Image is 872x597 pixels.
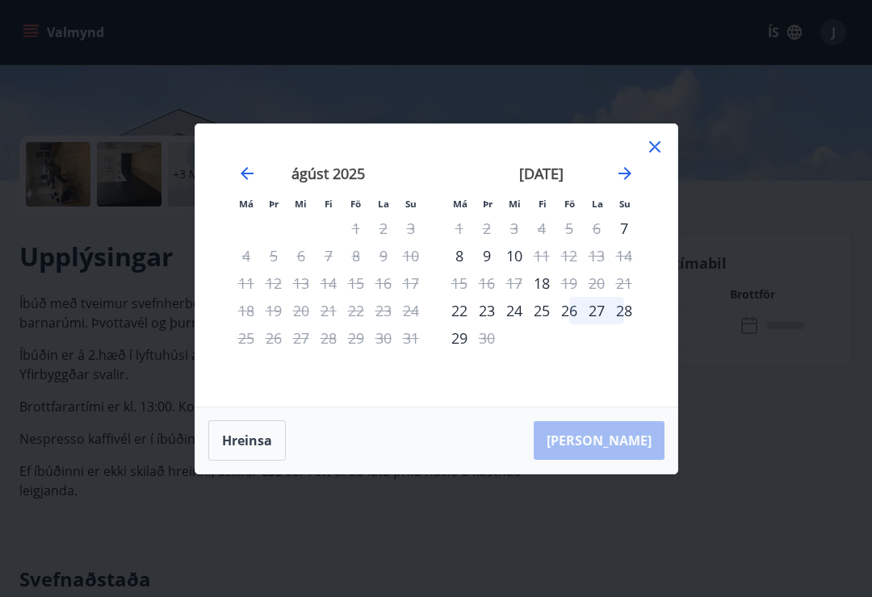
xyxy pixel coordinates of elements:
td: Not available. föstudagur, 5. september 2025 [555,215,583,242]
div: Aðeins útritun í boði [528,242,555,269]
div: 8 [446,242,473,269]
td: Choose mánudagur, 8. september 2025 as your check-in date. It’s available. [446,242,473,269]
td: Not available. fimmtudagur, 28. ágúst 2025 [315,324,342,352]
td: Not available. sunnudagur, 14. september 2025 [610,242,638,269]
div: 28 [610,297,638,324]
td: Not available. föstudagur, 15. ágúst 2025 [342,269,370,297]
div: Aðeins útritun í boði [473,324,501,352]
div: 24 [501,297,528,324]
td: Not available. föstudagur, 1. ágúst 2025 [342,215,370,242]
td: Not available. laugardagur, 6. september 2025 [583,215,610,242]
td: Choose sunnudagur, 7. september 2025 as your check-in date. It’s available. [610,215,638,242]
td: Not available. fimmtudagur, 4. september 2025 [528,215,555,242]
td: Not available. laugardagur, 20. september 2025 [583,269,610,297]
div: Move forward to switch to the next month. [615,164,635,183]
small: Þr [483,198,493,210]
td: Not available. þriðjudagur, 19. ágúst 2025 [260,297,287,324]
td: Choose mánudagur, 29. september 2025 as your check-in date. It’s available. [446,324,473,352]
strong: ágúst 2025 [291,164,365,183]
div: 23 [473,297,501,324]
small: Fö [350,198,361,210]
td: Not available. sunnudagur, 21. september 2025 [610,269,638,297]
td: Not available. miðvikudagur, 17. september 2025 [501,269,528,297]
div: Calendar [215,144,658,387]
td: Not available. föstudagur, 12. september 2025 [555,242,583,269]
td: Choose miðvikudagur, 10. september 2025 as your check-in date. It’s available. [501,242,528,269]
td: Not available. laugardagur, 13. september 2025 [583,242,610,269]
small: Má [453,198,467,210]
small: Má [239,198,254,210]
td: Not available. fimmtudagur, 21. ágúst 2025 [315,297,342,324]
td: Not available. fimmtudagur, 14. ágúst 2025 [315,269,342,297]
td: Not available. þriðjudagur, 12. ágúst 2025 [260,269,287,297]
strong: [DATE] [519,164,564,183]
small: Mi [509,198,521,210]
td: Not available. mánudagur, 4. ágúst 2025 [233,242,260,269]
td: Not available. föstudagur, 19. september 2025 [555,269,583,297]
small: Fö [564,198,575,210]
td: Not available. mánudagur, 15. september 2025 [446,269,473,297]
td: Choose þriðjudagur, 9. september 2025 as your check-in date. It’s available. [473,242,501,269]
small: Fi [539,198,547,210]
small: La [592,198,603,210]
td: Not available. laugardagur, 9. ágúst 2025 [370,242,397,269]
td: Not available. miðvikudagur, 27. ágúst 2025 [287,324,315,352]
td: Choose fimmtudagur, 18. september 2025 as your check-in date. It’s available. [528,269,555,297]
td: Not available. sunnudagur, 10. ágúst 2025 [397,242,425,269]
button: Hreinsa [208,420,286,461]
td: Not available. sunnudagur, 3. ágúst 2025 [397,215,425,242]
td: Not available. sunnudagur, 17. ágúst 2025 [397,269,425,297]
div: Aðeins innritun í boði [610,215,638,242]
td: Not available. föstudagur, 8. ágúst 2025 [342,242,370,269]
small: Su [619,198,631,210]
small: Mi [295,198,307,210]
div: 10 [501,242,528,269]
div: Move backward to switch to the previous month. [237,164,257,183]
td: Choose laugardagur, 27. september 2025 as your check-in date. It’s available. [583,297,610,324]
td: Choose fimmtudagur, 25. september 2025 as your check-in date. It’s available. [528,297,555,324]
td: Not available. laugardagur, 30. ágúst 2025 [370,324,397,352]
td: Not available. laugardagur, 23. ágúst 2025 [370,297,397,324]
td: Not available. mánudagur, 18. ágúst 2025 [233,297,260,324]
td: Choose þriðjudagur, 23. september 2025 as your check-in date. It’s available. [473,297,501,324]
td: Not available. fimmtudagur, 7. ágúst 2025 [315,242,342,269]
td: Not available. þriðjudagur, 30. september 2025 [473,324,501,352]
td: Choose föstudagur, 26. september 2025 as your check-in date. It’s available. [555,297,583,324]
small: Þr [269,198,279,210]
td: Not available. þriðjudagur, 26. ágúst 2025 [260,324,287,352]
div: 29 [446,324,473,352]
td: Not available. þriðjudagur, 5. ágúst 2025 [260,242,287,269]
div: Aðeins innritun í boði [446,297,473,324]
td: Not available. mánudagur, 1. september 2025 [446,215,473,242]
td: Not available. mánudagur, 25. ágúst 2025 [233,324,260,352]
td: Not available. miðvikudagur, 13. ágúst 2025 [287,269,315,297]
td: Not available. miðvikudagur, 20. ágúst 2025 [287,297,315,324]
td: Not available. miðvikudagur, 6. ágúst 2025 [287,242,315,269]
td: Not available. fimmtudagur, 11. september 2025 [528,242,555,269]
td: Not available. þriðjudagur, 2. september 2025 [473,215,501,242]
td: Choose sunnudagur, 28. september 2025 as your check-in date. It’s available. [610,297,638,324]
div: 25 [528,297,555,324]
td: Choose miðvikudagur, 24. september 2025 as your check-in date. It’s available. [501,297,528,324]
td: Not available. miðvikudagur, 3. september 2025 [501,215,528,242]
td: Not available. laugardagur, 16. ágúst 2025 [370,269,397,297]
div: 9 [473,242,501,269]
td: Not available. föstudagur, 29. ágúst 2025 [342,324,370,352]
div: Aðeins útritun í boði [555,269,583,297]
td: Not available. laugardagur, 2. ágúst 2025 [370,215,397,242]
td: Not available. föstudagur, 22. ágúst 2025 [342,297,370,324]
td: Not available. mánudagur, 11. ágúst 2025 [233,269,260,297]
small: Fi [325,198,333,210]
td: Not available. sunnudagur, 31. ágúst 2025 [397,324,425,352]
small: Su [405,198,417,210]
div: 27 [583,297,610,324]
td: Not available. sunnudagur, 24. ágúst 2025 [397,297,425,324]
div: 26 [555,297,583,324]
div: Aðeins innritun í boði [528,269,555,297]
td: Choose mánudagur, 22. september 2025 as your check-in date. It’s available. [446,297,473,324]
small: La [378,198,389,210]
td: Not available. þriðjudagur, 16. september 2025 [473,269,501,297]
